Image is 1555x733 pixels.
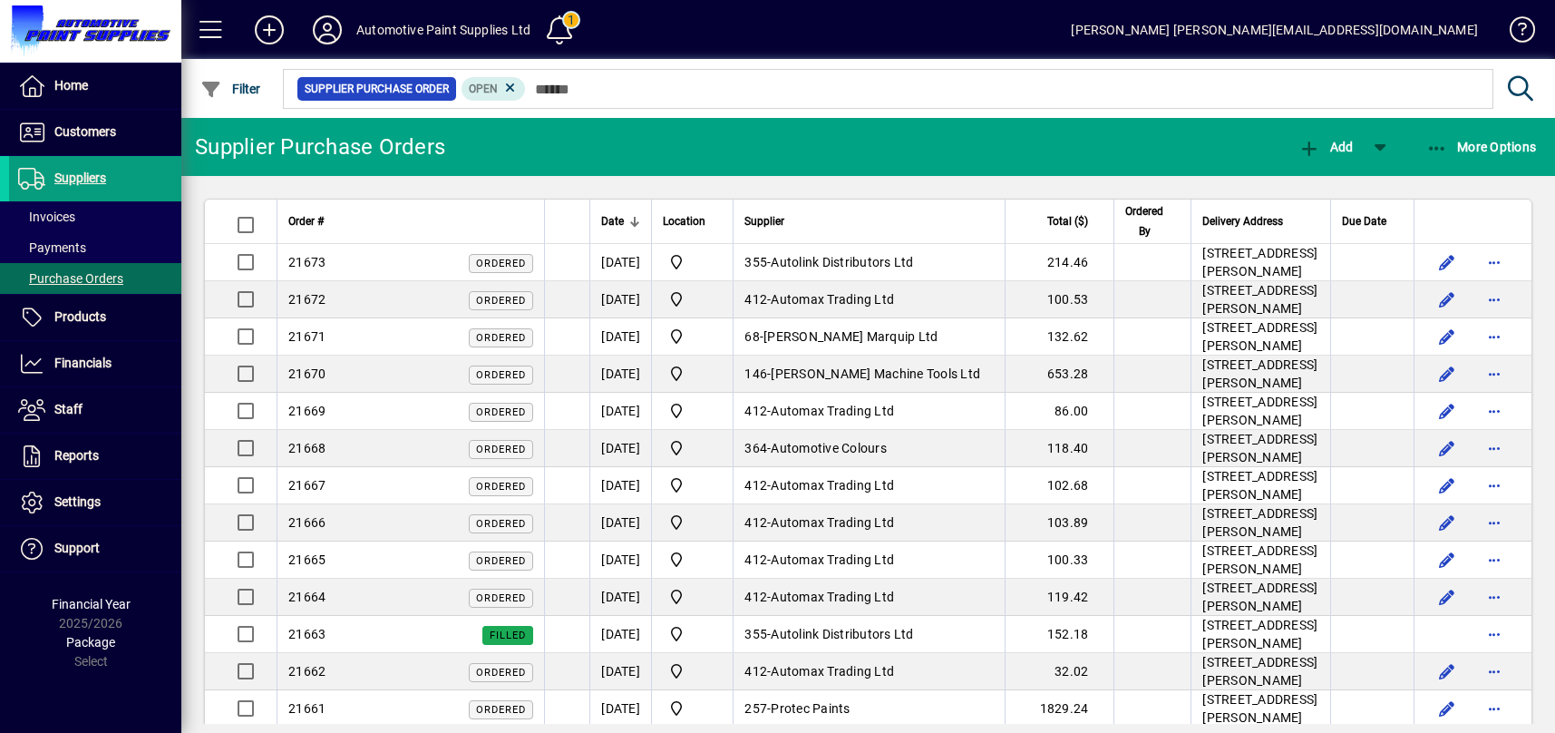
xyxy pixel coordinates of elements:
[9,434,181,479] a: Reports
[1005,467,1113,504] td: 102.68
[733,504,1005,542] td: -
[589,690,651,728] td: [DATE]
[1480,396,1509,425] button: More options
[1480,620,1509,649] button: More options
[744,255,767,269] span: 355
[1433,322,1462,351] button: Edit
[771,292,894,307] span: Automax Trading Ltd
[1191,318,1330,356] td: [STREET_ADDRESS][PERSON_NAME]
[1480,434,1509,463] button: More options
[589,616,651,653] td: [DATE]
[298,14,356,46] button: Profile
[763,329,938,344] span: [PERSON_NAME] Marquip Ltd
[288,211,324,231] span: Order #
[771,515,894,530] span: Automax Trading Ltd
[490,630,526,641] span: Filled
[663,512,722,533] span: Automotive Paint Supplies Ltd
[1480,285,1509,314] button: More options
[1016,211,1104,231] div: Total ($)
[54,402,83,416] span: Staff
[771,552,894,567] span: Automax Trading Ltd
[733,653,1005,690] td: -
[1480,582,1509,611] button: More options
[601,211,624,231] span: Date
[356,15,530,44] div: Automotive Paint Supplies Ltd
[476,258,526,269] span: Ordered
[476,555,526,567] span: Ordered
[663,437,722,459] span: Automotive Paint Supplies Ltd
[589,504,651,542] td: [DATE]
[1191,244,1330,281] td: [STREET_ADDRESS][PERSON_NAME]
[663,549,722,571] span: Automotive Paint Supplies Ltd
[1433,545,1462,574] button: Edit
[1005,318,1113,356] td: 132.62
[288,590,326,604] span: 21664
[1433,471,1462,500] button: Edit
[195,132,445,161] div: Supplier Purchase Orders
[288,404,326,418] span: 21669
[1480,657,1509,686] button: More options
[469,83,498,95] span: Open
[771,478,894,493] span: Automax Trading Ltd
[9,526,181,572] a: Support
[663,363,722,385] span: Automotive Paint Supplies Ltd
[744,664,767,679] span: 412
[733,393,1005,430] td: -
[744,211,784,231] span: Supplier
[288,701,326,716] span: 21661
[1480,471,1509,500] button: More options
[663,288,722,310] span: Automotive Paint Supplies Ltd
[589,467,651,504] td: [DATE]
[744,211,994,231] div: Supplier
[663,211,705,231] span: Location
[1433,248,1462,277] button: Edit
[1433,434,1462,463] button: Edit
[663,251,722,273] span: Automotive Paint Supplies Ltd
[589,281,651,318] td: [DATE]
[733,281,1005,318] td: -
[1422,131,1541,163] button: More Options
[52,597,131,611] span: Financial Year
[1005,244,1113,281] td: 214.46
[733,690,1005,728] td: -
[1005,393,1113,430] td: 86.00
[1005,616,1113,653] td: 152.18
[1005,542,1113,579] td: 100.33
[733,542,1005,579] td: -
[589,653,651,690] td: [DATE]
[476,295,526,307] span: Ordered
[744,701,767,716] span: 257
[733,579,1005,616] td: -
[1005,281,1113,318] td: 100.53
[476,406,526,418] span: Ordered
[589,393,651,430] td: [DATE]
[288,552,326,567] span: 21665
[476,369,526,381] span: Ordered
[589,579,651,616] td: [DATE]
[589,318,651,356] td: [DATE]
[9,110,181,155] a: Customers
[18,271,123,286] span: Purchase Orders
[771,366,980,381] span: [PERSON_NAME] Machine Tools Ltd
[744,552,767,567] span: 412
[663,211,722,231] div: Location
[1191,579,1330,616] td: [STREET_ADDRESS][PERSON_NAME]
[1480,694,1509,723] button: More options
[1433,694,1462,723] button: Edit
[733,318,1005,356] td: -
[54,78,88,93] span: Home
[1125,201,1180,241] div: Ordered By
[9,64,181,109] a: Home
[744,366,767,381] span: 146
[288,441,326,455] span: 21668
[1005,690,1113,728] td: 1829.24
[1125,201,1163,241] span: Ordered By
[200,82,261,96] span: Filter
[601,211,640,231] div: Date
[54,124,116,139] span: Customers
[9,263,181,294] a: Purchase Orders
[744,627,767,641] span: 355
[54,541,100,555] span: Support
[1191,281,1330,318] td: [STREET_ADDRESS][PERSON_NAME]
[288,329,326,344] span: 21671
